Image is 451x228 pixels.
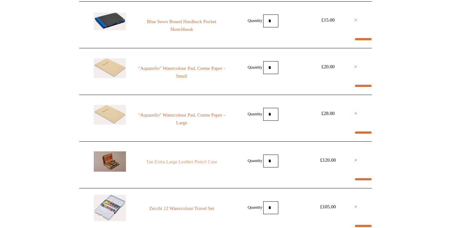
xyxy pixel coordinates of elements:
[313,16,342,24] div: £15.00
[248,18,263,23] label: Quantity
[248,204,263,209] label: Quantity
[354,109,357,117] a: ×
[138,158,225,166] a: Tan Extra Large Leather Pencil Case
[313,156,342,164] div: £120.00
[94,151,126,172] img: Tan Extra Large Leather Pencil Case
[94,58,126,78] img: "Aquarello" Watercolour Pad, Creme Paper - Small
[138,64,225,80] a: "Aquarello" Watercolour Pad, Creme Paper - Small
[354,16,357,24] a: ×
[248,111,263,116] label: Quantity
[248,158,263,163] label: Quantity
[94,13,126,30] img: Blue Sewn Bound Hardback Pocket Sketchbook
[138,111,225,127] a: "Aquarello" Watercolour Pad, Creme Paper - Large
[94,105,126,125] img: "Aquarello" Watercolour Pad, Creme Paper - Large
[138,18,225,33] a: Blue Sewn Bound Hardback Pocket Sketchbook
[313,203,342,211] div: £105.00
[248,64,263,69] label: Quantity
[354,156,357,164] a: ×
[138,204,225,212] a: Zecchi 12 Watercolour Travel Set
[313,109,342,117] div: £28.00
[354,63,357,71] a: ×
[94,195,126,221] img: Zecchi 12 Watercolour Travel Set
[313,63,342,71] div: £20.00
[354,203,357,211] a: ×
